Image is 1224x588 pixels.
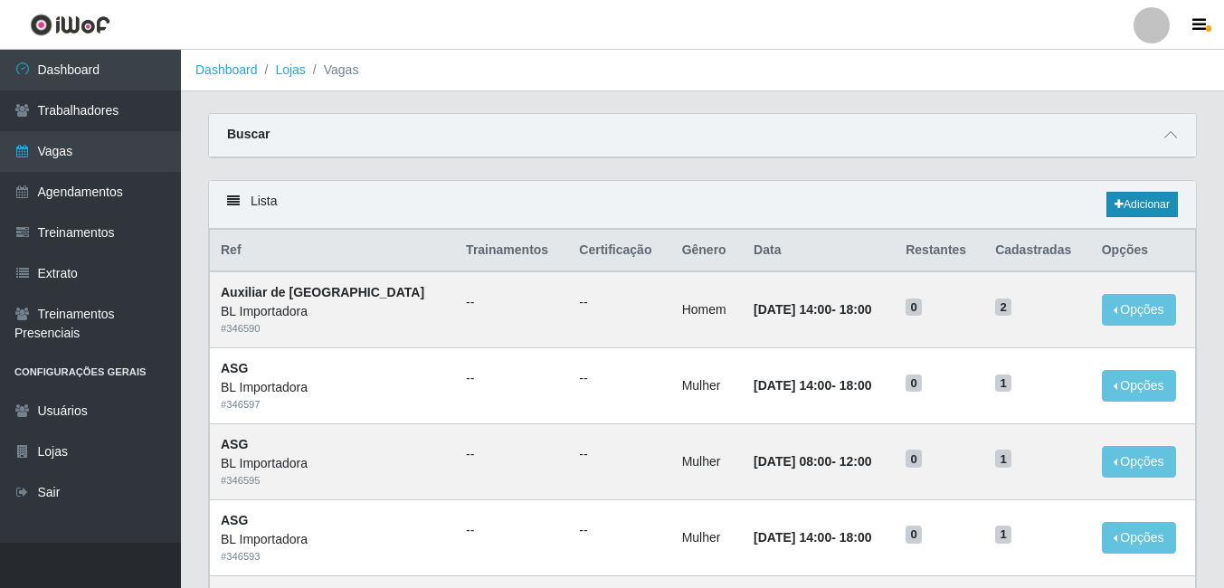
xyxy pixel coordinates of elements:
ul: -- [579,369,659,388]
time: [DATE] 14:00 [754,378,831,393]
time: [DATE] 08:00 [754,454,831,469]
a: Adicionar [1106,192,1178,217]
div: BL Importadora [221,454,444,473]
strong: - [754,302,871,317]
button: Opções [1102,446,1176,478]
span: 0 [906,526,922,544]
time: 18:00 [840,378,872,393]
nav: breadcrumb [181,50,1224,91]
strong: Buscar [227,127,270,141]
div: Lista [209,181,1196,229]
a: Lojas [275,62,305,77]
ul: -- [579,521,659,540]
th: Gênero [671,230,743,272]
button: Opções [1102,370,1176,402]
ul: -- [466,445,557,464]
td: Mulher [671,348,743,424]
span: 0 [906,450,922,468]
th: Data [743,230,895,272]
a: Dashboard [195,62,258,77]
time: 12:00 [840,454,872,469]
div: BL Importadora [221,302,444,321]
strong: Auxiliar de [GEOGRAPHIC_DATA] [221,285,424,299]
div: # 346595 [221,473,444,488]
span: 2 [995,299,1011,317]
button: Opções [1102,294,1176,326]
span: 1 [995,526,1011,544]
strong: ASG [221,361,248,375]
span: 1 [995,375,1011,393]
li: Vagas [306,61,359,80]
time: 18:00 [840,530,872,545]
ul: -- [579,293,659,312]
ul: -- [466,293,557,312]
div: # 346593 [221,549,444,564]
ul: -- [466,521,557,540]
span: 1 [995,450,1011,468]
td: Homem [671,271,743,347]
span: 0 [906,299,922,317]
div: BL Importadora [221,530,444,549]
th: Restantes [895,230,984,272]
div: # 346590 [221,321,444,337]
strong: ASG [221,513,248,527]
th: Certificação [568,230,670,272]
ul: -- [466,369,557,388]
td: Mulher [671,499,743,575]
th: Trainamentos [455,230,568,272]
span: 0 [906,375,922,393]
strong: - [754,530,871,545]
ul: -- [579,445,659,464]
time: 18:00 [840,302,872,317]
time: [DATE] 14:00 [754,302,831,317]
button: Opções [1102,522,1176,554]
strong: - [754,378,871,393]
th: Opções [1091,230,1196,272]
strong: - [754,454,871,469]
th: Cadastradas [984,230,1091,272]
td: Mulher [671,423,743,499]
div: # 346597 [221,397,444,413]
th: Ref [210,230,456,272]
div: BL Importadora [221,378,444,397]
time: [DATE] 14:00 [754,530,831,545]
img: CoreUI Logo [30,14,110,36]
strong: ASG [221,437,248,451]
